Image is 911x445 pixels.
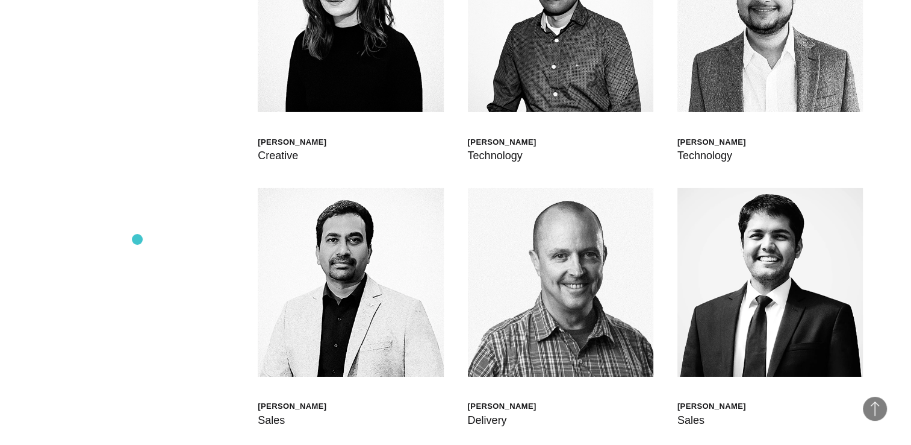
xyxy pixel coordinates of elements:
div: Creative [258,147,326,164]
div: Sales [258,412,326,429]
div: [PERSON_NAME] [677,401,746,411]
div: Sales [677,412,746,429]
img: Karthigesh Muthukumar [258,188,443,377]
img: Abhishek Dhull [677,188,863,377]
img: Brian McGuinty [468,188,653,377]
div: Delivery [468,412,536,429]
div: [PERSON_NAME] [677,137,746,147]
div: [PERSON_NAME] [258,137,326,147]
div: Technology [677,147,746,164]
div: [PERSON_NAME] [468,401,536,411]
div: [PERSON_NAME] [468,137,536,147]
div: Technology [468,147,536,164]
div: [PERSON_NAME] [258,401,326,411]
button: Back to Top [863,397,887,421]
